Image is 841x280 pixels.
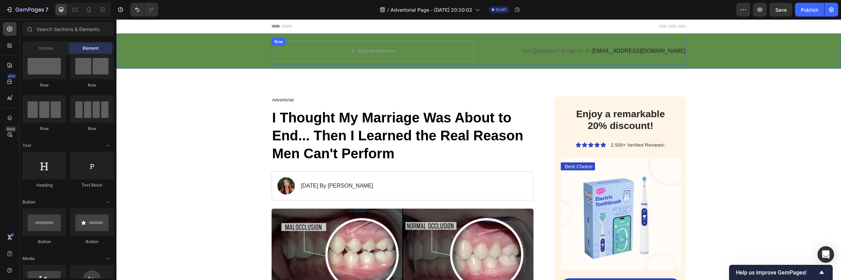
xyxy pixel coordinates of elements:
div: Undo/Redo [130,3,158,17]
p: Advertorial [156,78,417,84]
span: Element [83,45,98,51]
span: Help us improve GemPages! [736,269,818,276]
span: 2,500+ Verified Reviews! [494,123,548,128]
img: gempages_586132142950449867-d17001c5-43bf-4e00-8c38-ba9702e21eb5.webp [155,189,417,276]
div: Row [22,82,66,88]
span: Toggle open [103,197,114,208]
span: / [387,6,389,13]
div: Open Intercom Messenger [818,246,834,263]
p: [DATE] By [PERSON_NAME] [185,163,257,170]
p: 7 [45,6,48,14]
span: [EMAIL_ADDRESS][DOMAIN_NAME] [475,29,569,34]
span: Advertorial Page - [DATE] 20:20:02 [390,6,472,13]
span: Text [22,142,31,149]
div: Button [22,239,66,245]
h1: I Thought My Marriage Was About to End... Then I Learned the Real Reason Men Can't Perform [155,89,417,144]
span: Section [38,45,53,51]
input: Search Sections & Elements [22,22,114,36]
button: Show survey - Help us improve GemPages! [736,268,826,277]
div: Text Block [70,182,114,188]
div: Row [157,19,168,26]
img: gempages_586132142950449867-059ccdcd-578b-442a-8040-6672a72a7ff6.webp [444,138,564,251]
span: Draft [496,7,506,13]
button: Save [769,3,792,17]
span: Button [22,199,35,205]
p: Best Choice [448,144,476,151]
div: 450 [7,73,17,79]
div: Beta [5,126,17,132]
div: Drop element here [242,29,278,34]
span: Got Questions? Email Us At [405,29,474,34]
div: Heading [22,182,66,188]
div: Row [70,82,114,88]
img: gempages_586132142950449867-fdf4a32e-5fe3-4dbd-a52e-8aa05b7ba09e.webp [161,158,178,175]
div: Row [22,126,66,132]
span: Save [775,7,787,13]
h2: Enjoy a remarkable 20% discount! [450,88,558,113]
div: Publish [801,6,818,13]
button: 7 [3,3,51,17]
button: Publish [795,3,824,17]
a: CHECK AVAILABILITY [444,259,564,276]
div: Button [70,239,114,245]
span: Toggle open [103,253,114,264]
div: Row [70,126,114,132]
span: Toggle open [103,140,114,151]
span: Media [22,256,35,262]
iframe: Design area [116,19,841,280]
